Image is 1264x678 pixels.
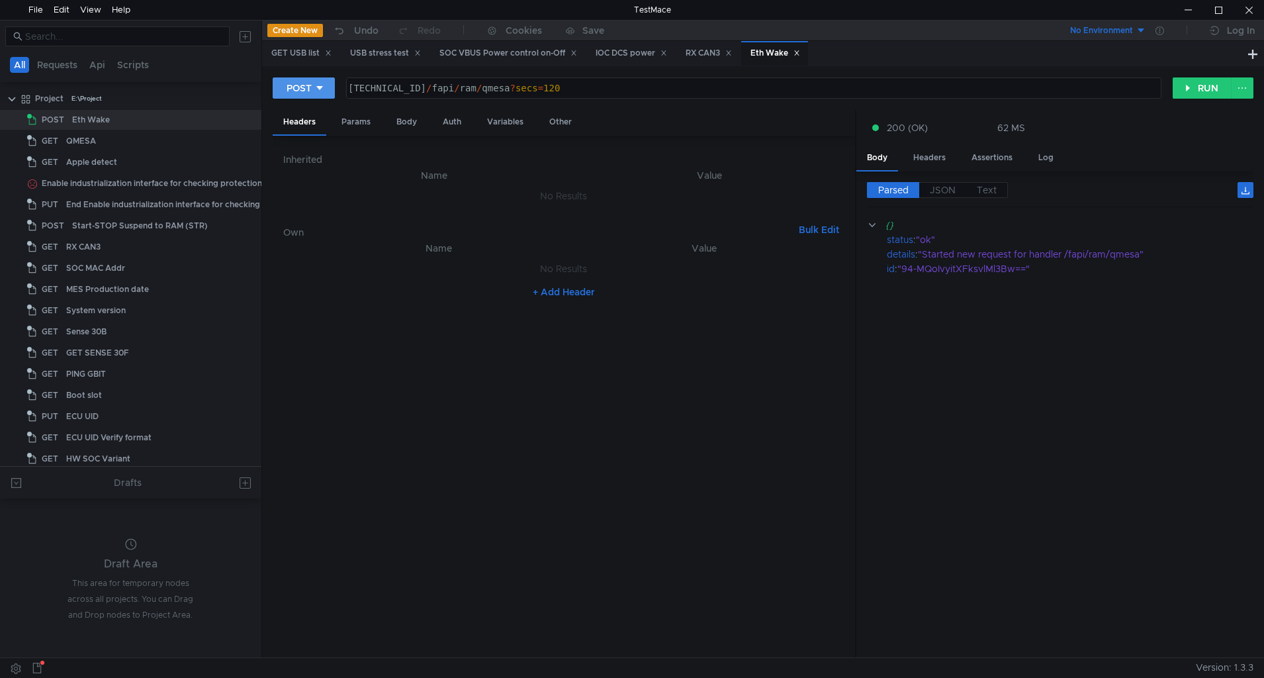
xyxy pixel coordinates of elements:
h6: Own [283,224,793,240]
button: All [10,57,29,73]
div: : [887,262,1253,276]
button: + Add Header [527,284,600,300]
span: GET [42,343,58,363]
span: GET [42,428,58,448]
div: RX CAN3 [686,46,732,60]
div: 62 MS [997,122,1025,134]
div: Headers [903,146,956,170]
span: GET [42,449,58,469]
span: PUT [42,195,58,215]
span: Version: 1.3.3 [1196,658,1253,677]
th: Name [294,168,574,183]
button: Undo [323,21,388,40]
div: End Enable industrialization interface for checking protection [66,195,304,215]
button: Redo [388,21,450,40]
div: Sense 30B [66,322,107,342]
div: Body [856,146,898,171]
div: Params [331,110,381,134]
span: GET [42,152,58,172]
div: HW SOC Variant [66,449,130,469]
div: Variables [476,110,534,134]
div: Body [386,110,428,134]
div: Drafts [114,475,142,491]
button: Api [85,57,109,73]
div: Log In [1227,23,1255,38]
div: SOC MAC Addr [66,258,125,278]
div: status [887,232,913,247]
button: Create New [267,24,323,37]
button: POST [273,77,335,99]
span: GET [42,258,58,278]
div: PING GBIT [66,364,106,384]
nz-embed-empty: No Results [540,263,587,275]
button: Bulk Edit [793,222,844,238]
div: GET SENSE 30F [66,343,129,363]
div: System version [66,301,126,320]
div: QMESA [66,131,96,151]
div: USB stress test [350,46,421,60]
div: IOC DCS power [596,46,667,60]
div: POST [287,81,312,95]
div: : [887,232,1253,247]
div: Redo [418,23,441,38]
div: Headers [273,110,326,136]
div: GET USB list [271,46,332,60]
span: Text [977,184,997,196]
span: Parsed [878,184,909,196]
span: GET [42,301,58,320]
div: "94-MQoIvyitXFksvlMl3Bw==" [897,262,1235,276]
div: ECU UID [66,407,99,426]
div: Auth [432,110,472,134]
div: Other [539,110,582,134]
div: : [887,247,1253,262]
div: Eth Wake [750,46,800,60]
div: Start-STOP Suspend to RAM (STR) [72,216,208,236]
div: "ok" [916,232,1236,247]
span: GET [42,322,58,342]
nz-embed-empty: No Results [540,190,587,202]
div: Undo [354,23,379,38]
div: ECU UID Verify format [66,428,152,448]
span: PUT [42,407,58,426]
div: No Environment [1070,24,1133,37]
div: E:\Project [71,89,102,109]
div: Eth Wake [72,110,110,130]
th: Value [574,240,834,256]
div: Log [1028,146,1064,170]
span: GET [42,364,58,384]
span: GET [42,237,58,257]
h6: Inherited [283,152,844,168]
div: Apple detect [66,152,117,172]
div: Project [35,89,64,109]
span: POST [42,216,64,236]
span: GET [42,279,58,299]
span: GET [42,385,58,405]
div: details [887,247,915,262]
div: id [887,262,895,276]
button: Scripts [113,57,153,73]
button: No Environment [1054,20,1146,41]
button: RUN [1173,77,1232,99]
span: JSON [930,184,956,196]
div: Save [582,26,604,35]
div: Enable industrialization interface for checking protection [42,173,262,193]
input: Search... [25,29,222,44]
th: Name [304,240,574,256]
th: Value [574,168,844,183]
div: "Started new request for handler /fapi/ram/qmesa" [918,247,1236,262]
div: SOC VBUS Power control on-Off [439,46,577,60]
div: RX CAN3 [66,237,101,257]
div: Assertions [961,146,1023,170]
span: 200 (OK) [887,121,928,135]
div: {} [885,218,1234,232]
div: Cookies [506,23,542,38]
button: Requests [33,57,81,73]
span: POST [42,110,64,130]
div: MES Production date [66,279,149,299]
div: Boot slot [66,385,102,405]
span: GET [42,131,58,151]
